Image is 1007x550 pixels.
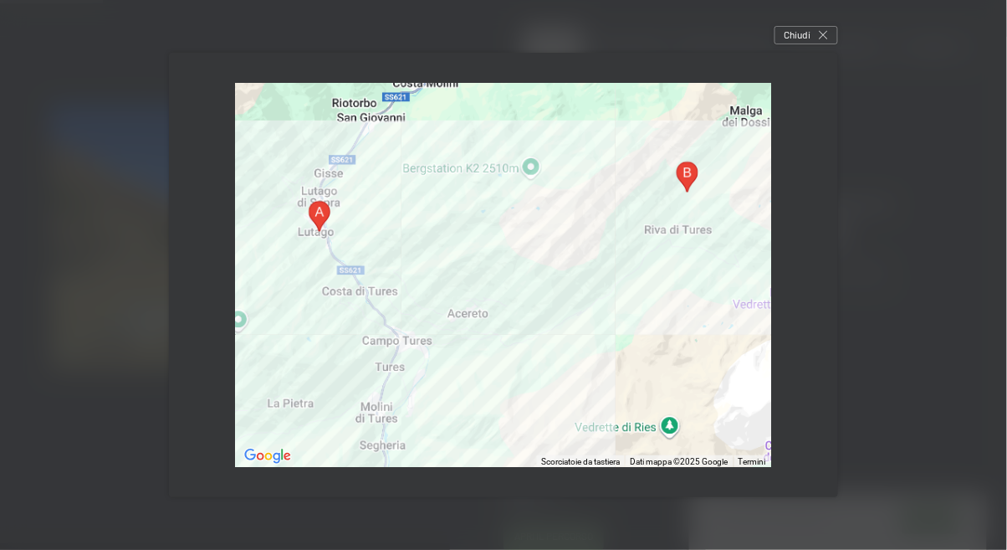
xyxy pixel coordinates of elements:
img: Google [240,445,295,467]
a: Visualizza questa zona in Google Maps (in una nuova finestra) [240,445,295,467]
button: Scorciatoie da tastiera [541,456,620,468]
div: Via Riva di Tures, 11-10, 39032 Campo Tures BZ, Italia [670,155,705,199]
span: Chiudi [785,28,811,42]
div: Via del Paese, 11, 39030 Lutago BZ, Italia [302,194,337,239]
a: Termini (si apre in una nuova scheda) [739,457,766,466]
span: Dati mappa ©2025 Google [630,457,728,466]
